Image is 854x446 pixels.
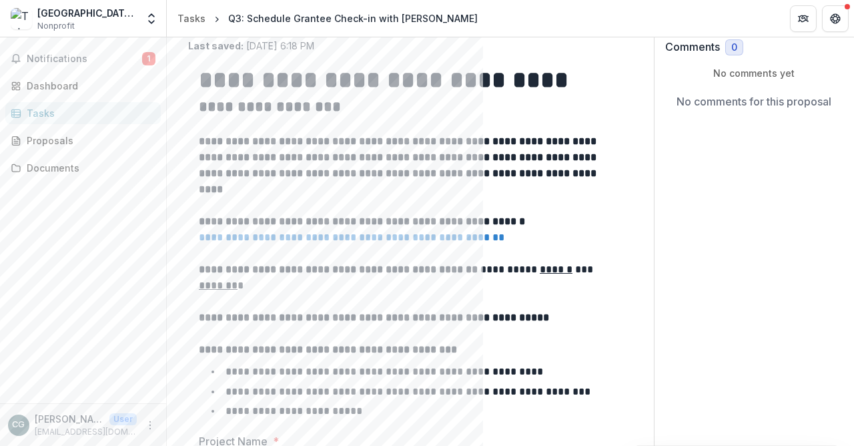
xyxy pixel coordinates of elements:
[731,42,737,53] span: 0
[665,41,720,53] h2: Comments
[13,421,25,429] div: Colleen Giesbrecht
[188,39,314,53] p: [DATE] 6:18 PM
[27,53,142,65] span: Notifications
[27,161,150,175] div: Documents
[27,79,150,93] div: Dashboard
[142,52,155,65] span: 1
[677,93,832,109] p: No comments for this proposal
[188,40,244,51] strong: Last saved:
[11,8,32,29] img: Tulsa City-County Health Department
[822,5,849,32] button: Get Help
[5,48,161,69] button: Notifications1
[228,11,478,25] div: Q3: Schedule Grantee Check-in with [PERSON_NAME]
[37,20,75,32] span: Nonprofit
[177,11,205,25] div: Tasks
[27,106,150,120] div: Tasks
[142,417,158,433] button: More
[665,66,843,80] p: No comments yet
[142,5,161,32] button: Open entity switcher
[5,75,161,97] a: Dashboard
[790,5,817,32] button: Partners
[35,412,104,426] p: [PERSON_NAME]
[5,157,161,179] a: Documents
[172,9,211,28] a: Tasks
[37,6,137,20] div: [GEOGRAPHIC_DATA]-County Health Department
[5,130,161,152] a: Proposals
[35,426,137,438] p: [EMAIL_ADDRESS][DOMAIN_NAME]
[5,102,161,124] a: Tasks
[109,413,137,425] p: User
[172,9,483,28] nav: breadcrumb
[27,134,150,148] div: Proposals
